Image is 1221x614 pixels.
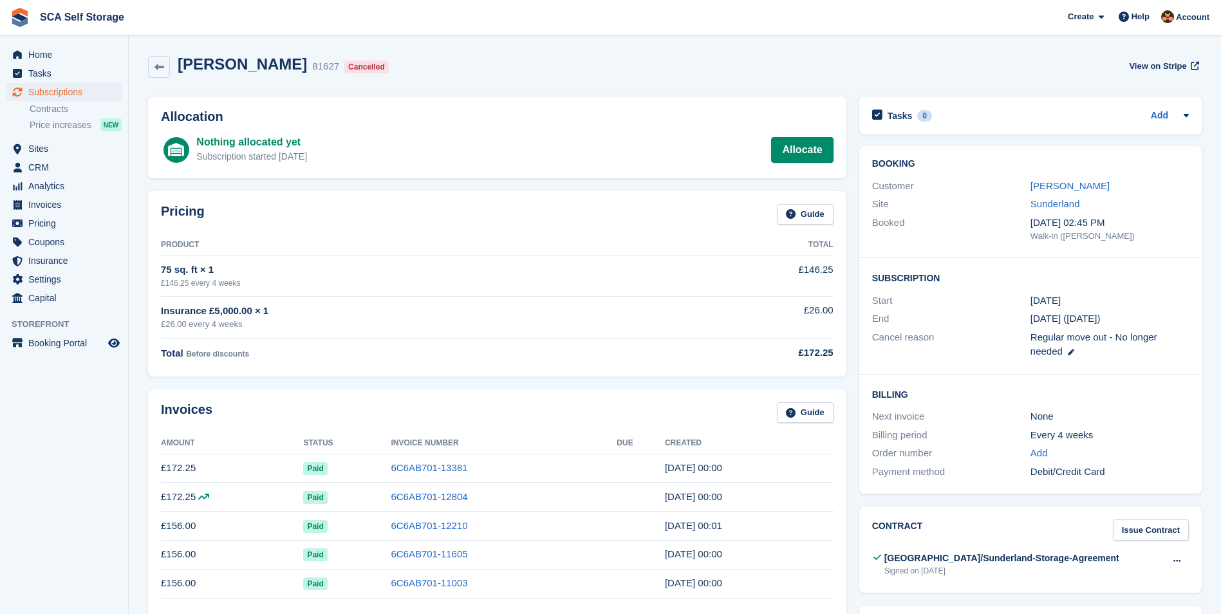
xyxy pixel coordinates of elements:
div: Cancelled [344,60,389,73]
span: Booking Portal [28,334,106,352]
td: £172.25 [161,483,303,512]
span: Analytics [28,177,106,195]
span: Capital [28,289,106,307]
a: menu [6,158,122,176]
a: Guide [777,402,834,423]
th: Created [665,433,834,454]
th: Status [303,433,391,454]
th: Product [161,235,669,256]
span: Regular move out - No longer needed [1030,331,1157,357]
img: stora-icon-8386f47178a22dfd0bd8f6a31ec36ba5ce8667c1dd55bd0f319d3a0aa187defe.svg [10,8,30,27]
span: Paid [303,520,327,533]
div: Every 4 weeks [1030,428,1189,443]
time: 2025-07-09 23:00:42 UTC [665,548,722,559]
span: Coupons [28,233,106,251]
span: [DATE] ([DATE]) [1030,313,1101,324]
span: Price increases [30,119,91,131]
div: 75 sq. ft × 1 [161,263,669,277]
div: Signed on [DATE] [884,565,1119,577]
div: Insurance £5,000.00 × 1 [161,304,669,319]
h2: Booking [872,159,1189,169]
a: Issue Contract [1113,519,1189,541]
a: Contracts [30,103,122,115]
a: menu [6,140,122,158]
a: Add [1151,109,1168,124]
div: None [1030,409,1189,424]
a: 6C6AB701-12804 [391,491,467,502]
span: Help [1132,10,1150,23]
a: View on Stripe [1124,55,1202,77]
a: menu [6,233,122,251]
a: menu [6,214,122,232]
span: Pricing [28,214,106,232]
time: 2025-08-06 23:01:12 UTC [665,520,722,531]
td: £26.00 [669,296,834,338]
a: SCA Self Storage [35,6,129,28]
td: £156.00 [161,540,303,569]
h2: Subscription [872,271,1189,284]
span: Total [161,348,183,358]
a: menu [6,196,122,214]
a: 6C6AB701-12210 [391,520,467,531]
div: Cancel reason [872,330,1030,359]
div: Order number [872,446,1030,461]
div: £172.25 [669,346,834,360]
div: Walk-in ([PERSON_NAME]) [1030,230,1189,243]
a: [PERSON_NAME] [1030,180,1110,191]
time: 2025-10-01 23:00:49 UTC [665,462,722,473]
h2: Invoices [161,402,212,423]
a: Add [1030,446,1048,461]
span: Settings [28,270,106,288]
h2: Tasks [888,110,913,122]
span: Sites [28,140,106,158]
th: Total [669,235,834,256]
div: Debit/Credit Card [1030,465,1189,479]
span: Storefront [12,318,128,331]
span: Subscriptions [28,83,106,101]
a: 6C6AB701-11003 [391,577,467,588]
a: menu [6,46,122,64]
a: menu [6,64,122,82]
time: 2025-06-11 23:00:34 UTC [665,577,722,588]
span: Create [1068,10,1094,23]
a: 6C6AB701-13381 [391,462,467,473]
h2: Allocation [161,109,834,124]
time: 2025-09-03 23:00:53 UTC [665,491,722,502]
a: 6C6AB701-11605 [391,548,467,559]
span: Paid [303,548,327,561]
a: menu [6,83,122,101]
div: Booked [872,216,1030,243]
div: £146.25 every 4 weeks [161,277,669,289]
h2: Contract [872,519,923,541]
a: menu [6,270,122,288]
div: Start [872,293,1030,308]
a: Guide [777,204,834,225]
div: Nothing allocated yet [196,135,307,150]
div: [GEOGRAPHIC_DATA]/Sunderland-Storage-Agreement [884,552,1119,565]
td: £172.25 [161,454,303,483]
td: £156.00 [161,569,303,598]
div: £26.00 every 4 weeks [161,318,669,331]
div: End [872,312,1030,326]
span: CRM [28,158,106,176]
a: menu [6,334,122,352]
a: Preview store [106,335,122,351]
div: [DATE] 02:45 PM [1030,216,1189,230]
span: Insurance [28,252,106,270]
a: menu [6,252,122,270]
h2: Pricing [161,204,205,225]
span: Invoices [28,196,106,214]
div: NEW [100,118,122,131]
a: menu [6,289,122,307]
time: 2025-04-16 23:00:00 UTC [1030,293,1061,308]
h2: Billing [872,387,1189,400]
td: £156.00 [161,512,303,541]
th: Invoice Number [391,433,617,454]
div: Customer [872,179,1030,194]
span: Before discounts [186,349,249,358]
div: 81627 [312,59,339,74]
div: Site [872,197,1030,212]
span: Paid [303,577,327,590]
a: Sunderland [1030,198,1080,209]
div: Payment method [872,465,1030,479]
